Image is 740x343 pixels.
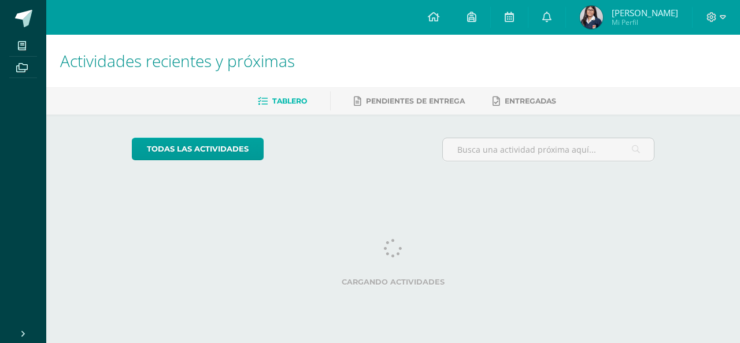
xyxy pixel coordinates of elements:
input: Busca una actividad próxima aquí... [443,138,654,161]
label: Cargando actividades [132,278,655,286]
a: Pendientes de entrega [354,92,465,110]
span: [PERSON_NAME] [612,7,678,19]
a: Tablero [258,92,307,110]
span: Tablero [272,97,307,105]
span: Pendientes de entrega [366,97,465,105]
a: todas las Actividades [132,138,264,160]
a: Entregadas [493,92,556,110]
img: 110091913e7e8b7ef55f169950911861.png [580,6,603,29]
span: Mi Perfil [612,17,678,27]
span: Entregadas [505,97,556,105]
span: Actividades recientes y próximas [60,50,295,72]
